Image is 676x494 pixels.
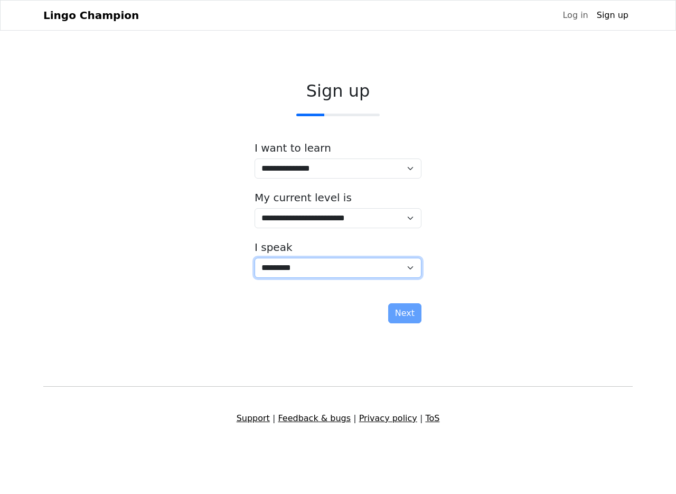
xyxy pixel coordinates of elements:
[593,5,633,26] a: Sign up
[255,142,331,154] label: I want to learn
[43,5,139,26] a: Lingo Champion
[425,413,439,423] a: ToS
[558,5,592,26] a: Log in
[237,413,270,423] a: Support
[255,81,421,101] h2: Sign up
[359,413,417,423] a: Privacy policy
[37,412,639,425] div: | | |
[278,413,351,423] a: Feedback & bugs
[255,191,352,204] label: My current level is
[255,241,293,254] label: I speak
